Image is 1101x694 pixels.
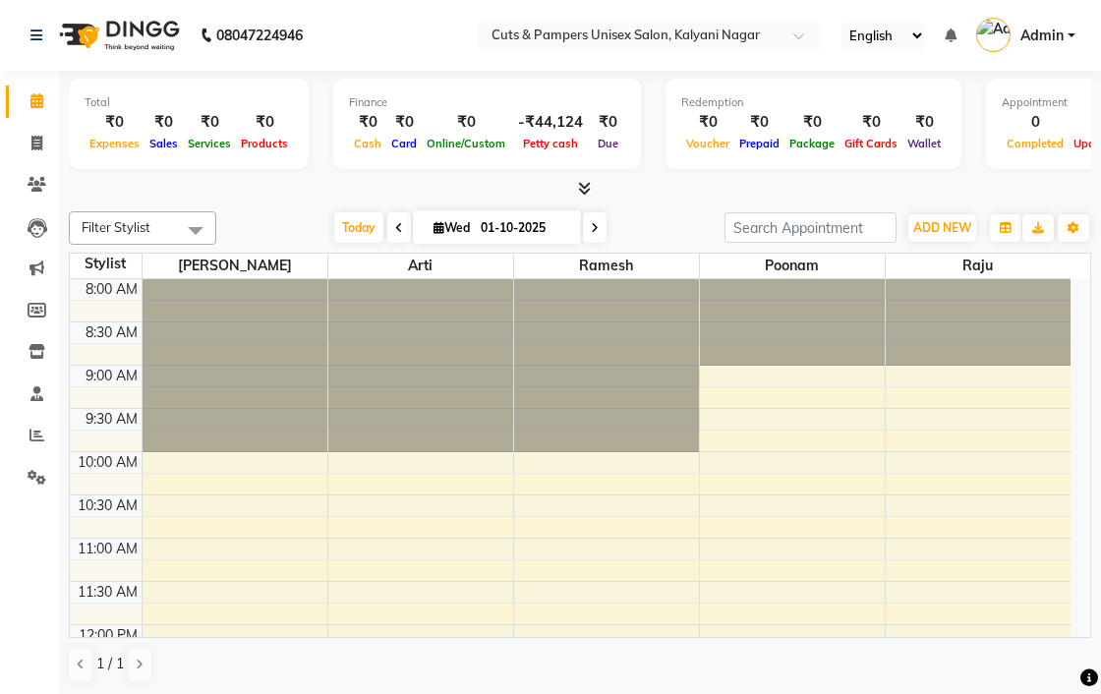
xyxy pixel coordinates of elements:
[75,625,142,646] div: 12:00 PM
[886,254,1072,278] span: raju
[349,94,625,111] div: Finance
[422,111,510,134] div: ₹0
[429,220,475,235] span: Wed
[908,214,976,242] button: ADD NEW
[74,495,142,516] div: 10:30 AM
[913,220,971,235] span: ADD NEW
[386,137,422,150] span: Card
[700,254,885,278] span: Poonam
[1002,111,1069,134] div: 0
[183,137,236,150] span: Services
[216,8,303,63] b: 08047224946
[82,409,142,430] div: 9:30 AM
[70,254,142,274] div: Stylist
[145,111,183,134] div: ₹0
[183,111,236,134] div: ₹0
[475,213,573,243] input: 2025-10-01
[734,111,784,134] div: ₹0
[902,111,946,134] div: ₹0
[591,111,625,134] div: ₹0
[82,322,142,343] div: 8:30 AM
[593,137,623,150] span: Due
[145,137,183,150] span: Sales
[236,111,293,134] div: ₹0
[734,137,784,150] span: Prepaid
[784,137,840,150] span: Package
[510,111,591,134] div: -₹44,124
[422,137,510,150] span: Online/Custom
[840,137,902,150] span: Gift Cards
[74,452,142,473] div: 10:00 AM
[840,111,902,134] div: ₹0
[50,8,185,63] img: logo
[518,137,583,150] span: Petty cash
[82,279,142,300] div: 8:00 AM
[724,212,897,243] input: Search Appointment
[349,137,386,150] span: Cash
[1002,137,1069,150] span: Completed
[85,111,145,134] div: ₹0
[1018,615,1081,674] iframe: chat widget
[334,212,383,243] span: Today
[681,137,734,150] span: Voucher
[681,111,734,134] div: ₹0
[976,18,1011,52] img: Admin
[681,94,946,111] div: Redemption
[784,111,840,134] div: ₹0
[236,137,293,150] span: Products
[85,137,145,150] span: Expenses
[328,254,513,278] span: Arti
[85,94,293,111] div: Total
[386,111,422,134] div: ₹0
[1020,26,1064,46] span: Admin
[82,366,142,386] div: 9:00 AM
[74,539,142,559] div: 11:00 AM
[74,582,142,603] div: 11:30 AM
[82,219,150,235] span: Filter Stylist
[514,254,699,278] span: Ramesh
[143,254,327,278] span: [PERSON_NAME]
[349,111,386,134] div: ₹0
[96,654,124,674] span: 1 / 1
[902,137,946,150] span: Wallet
